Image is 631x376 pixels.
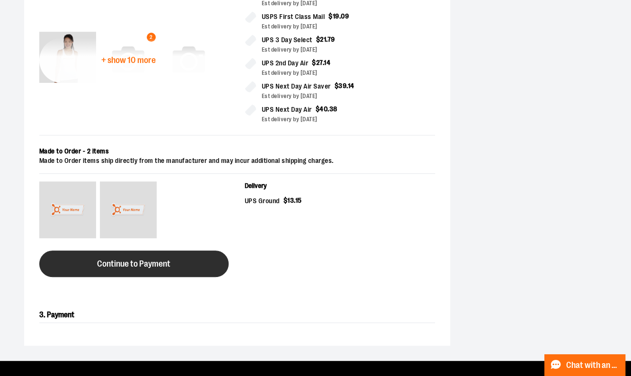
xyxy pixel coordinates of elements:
span: $ [329,12,333,20]
img: Nike Unisex Dri-FIT UV Crewneck [160,32,217,89]
button: Continue to Payment [39,251,229,277]
span: UPS Next Day Air [262,104,312,115]
div: Made to Order - 2 items [39,147,435,156]
div: Made to Order items ship directly from the manufacturer and may incur additional shipping charges. [39,156,435,166]
span: . [328,105,329,113]
div: Est delivery by [DATE] [262,115,435,124]
span: 38 [329,105,338,113]
span: USPS First Class Mail [262,11,325,22]
span: 14 [348,82,355,90]
span: $ [316,105,320,113]
input: USPS First Class Mail$19.09Est delivery by [DATE] [245,11,256,23]
div: Est delivery by [DATE] [262,92,435,100]
span: 79 [328,36,335,43]
span: UPS 2nd Day Air [262,58,309,69]
span: 21 [320,36,326,43]
span: Chat with an Expert [566,361,620,370]
span: 19 [333,12,339,20]
input: UPS 3 Day Select$21.79Est delivery by [DATE] [245,35,256,46]
img: NAME BADGE [100,181,157,238]
h2: 3. Payment [39,307,435,323]
span: UPS Ground [245,196,280,206]
span: $ [316,36,320,43]
input: UPS Next Day Air Saver$39.14Est delivery by [DATE] [245,81,256,92]
span: . [294,197,295,204]
div: Est delivery by [DATE] [262,22,435,31]
span: 09 [341,12,349,20]
div: Est delivery by [DATE] [262,45,435,54]
span: UPS 3 Day Select [262,35,312,45]
img: Unisex Crewneck 365 Fleece Sweatshirt [100,32,157,89]
span: . [347,82,348,90]
div: 2 [147,33,156,42]
span: Continue to Payment [97,260,170,269]
span: 40 [320,105,328,113]
img: Push Racerback Tank [39,32,96,89]
input: UPS 2nd Day Air$27.14Est delivery by [DATE] [245,58,256,69]
span: UPS Next Day Air Saver [262,81,331,92]
img: NAME BADGE [39,181,96,238]
button: + show 10 more [39,38,230,83]
span: 39 [338,82,347,90]
span: + show 10 more [101,56,156,65]
button: Chat with an Expert [544,354,626,376]
p: Delivery [245,181,435,196]
span: 14 [324,59,330,66]
span: $ [312,59,316,66]
span: $ [284,197,288,204]
span: . [326,36,328,43]
div: Est delivery by [DATE] [262,69,435,77]
span: 27 [316,59,323,66]
span: . [339,12,341,20]
span: 15 [295,197,302,204]
span: 13 [287,197,294,204]
input: UPS Next Day Air$40.38Est delivery by [DATE] [245,104,256,116]
span: . [323,59,324,66]
span: $ [335,82,339,90]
